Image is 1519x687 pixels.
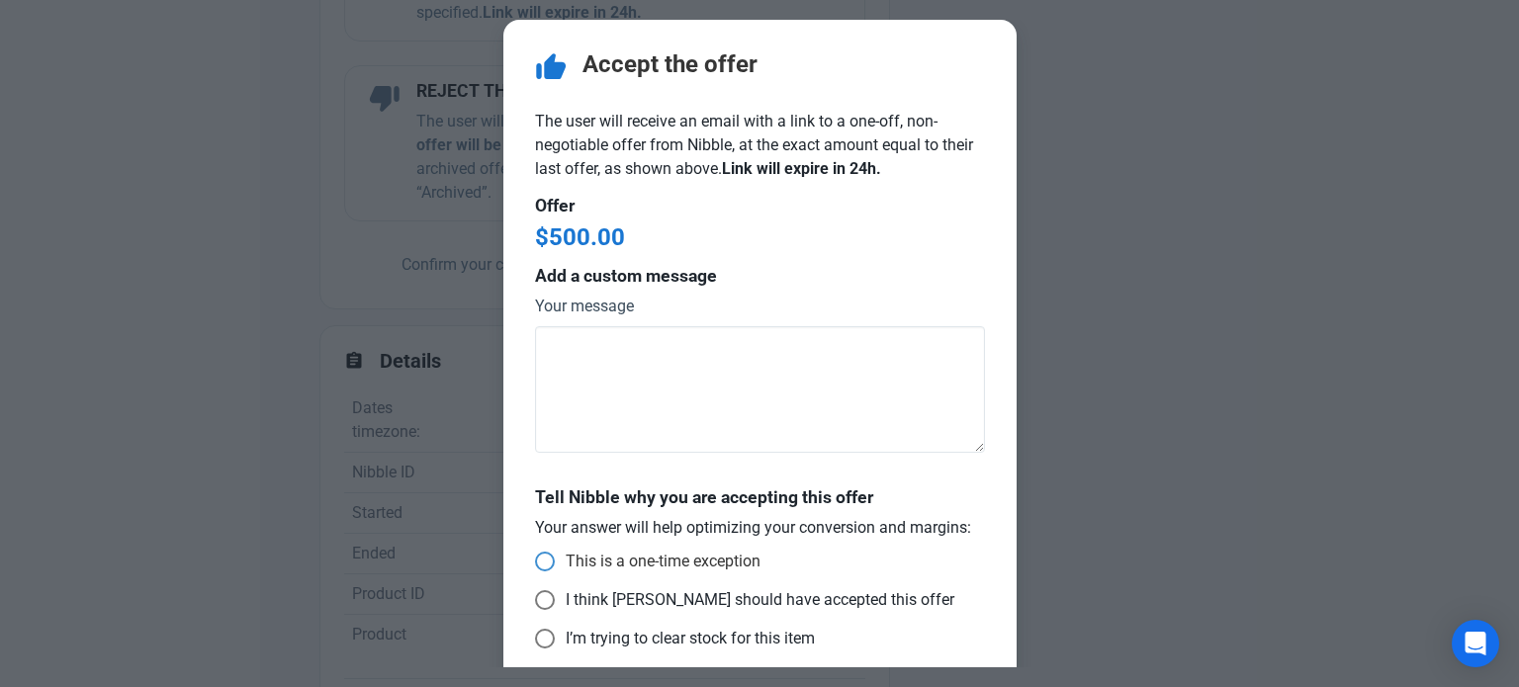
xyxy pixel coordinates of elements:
[535,488,985,508] h4: Tell Nibble why you are accepting this offer
[535,295,985,318] label: Your message
[535,267,985,287] h4: Add a custom message
[555,590,954,610] span: I think [PERSON_NAME] should have accepted this offer
[555,552,760,571] span: This is a one-time exception
[535,516,985,540] p: Your answer will help optimizing your conversion and margins:
[555,629,815,648] span: I’m trying to clear stock for this item
[535,224,985,251] h2: $500.00
[535,51,567,83] span: thumb_up
[1452,620,1499,667] div: Open Intercom Messenger
[535,110,985,181] p: The user will receive an email with a link to a one-off, non-negotiable offer from Nibble, at the...
[582,51,758,78] h2: Accept the offer
[722,159,881,178] b: Link will expire in 24h.
[535,197,985,216] h4: Offer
